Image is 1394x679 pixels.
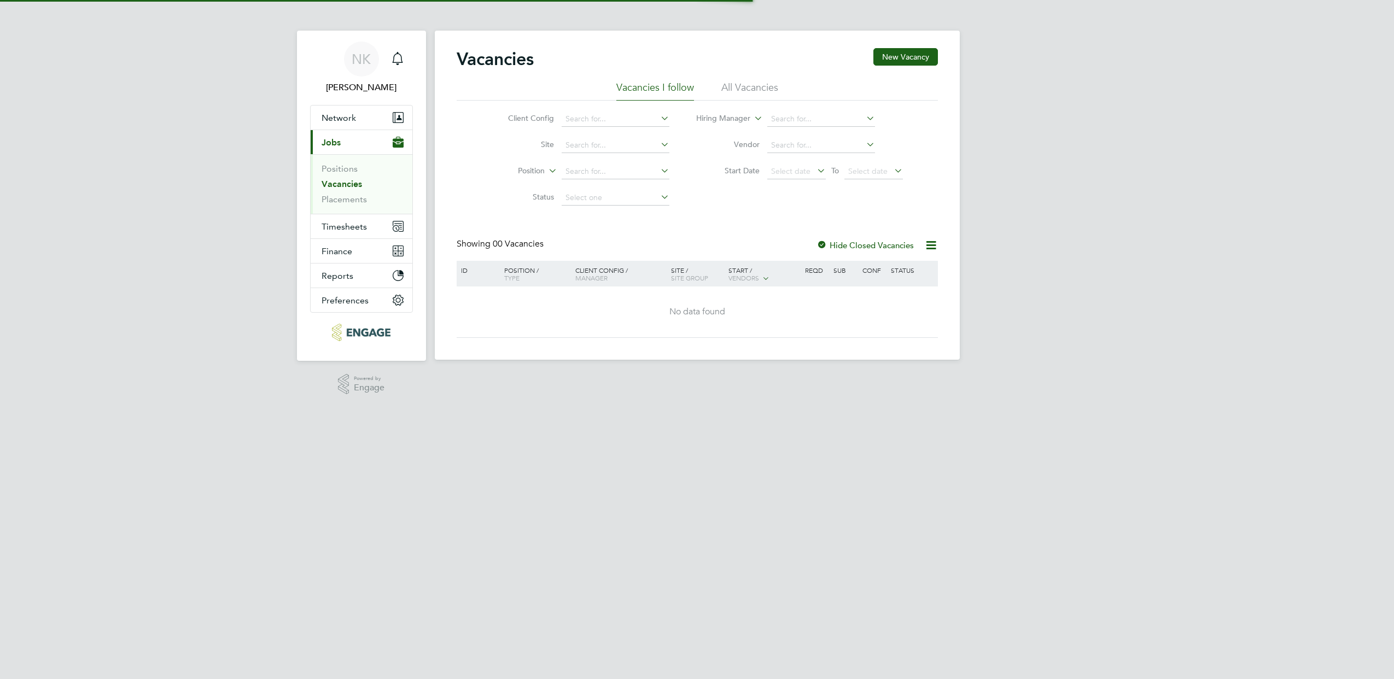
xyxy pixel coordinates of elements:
[311,106,412,130] button: Network
[767,138,875,153] input: Search for...
[816,240,914,250] label: Hide Closed Vacancies
[457,48,534,70] h2: Vacancies
[697,139,760,149] label: Vendor
[311,264,412,288] button: Reports
[491,192,554,202] label: Status
[310,324,413,341] a: Go to home page
[831,261,859,279] div: Sub
[562,164,669,179] input: Search for...
[354,374,384,383] span: Powered by
[562,190,669,206] input: Select one
[310,42,413,94] a: NK[PERSON_NAME]
[562,112,669,127] input: Search for...
[697,166,760,175] label: Start Date
[802,261,831,279] div: Reqd
[338,374,384,395] a: Powered byEngage
[458,261,497,279] div: ID
[496,261,573,287] div: Position /
[767,112,875,127] input: Search for...
[311,154,412,214] div: Jobs
[311,239,412,263] button: Finance
[687,113,750,124] label: Hiring Manager
[311,288,412,312] button: Preferences
[352,52,371,66] span: NK
[491,113,554,123] label: Client Config
[322,295,369,306] span: Preferences
[848,166,888,176] span: Select date
[322,163,358,174] a: Positions
[575,273,608,282] span: Manager
[332,324,390,341] img: konnectrecruit-logo-retina.png
[482,166,545,177] label: Position
[728,273,759,282] span: Vendors
[504,273,520,282] span: Type
[458,306,936,318] div: No data found
[616,81,694,101] li: Vacancies I follow
[573,261,668,287] div: Client Config /
[322,221,367,232] span: Timesheets
[354,383,384,393] span: Engage
[668,261,726,287] div: Site /
[828,163,842,178] span: To
[322,246,352,256] span: Finance
[873,48,938,66] button: New Vacancy
[297,31,426,361] nav: Main navigation
[311,214,412,238] button: Timesheets
[671,273,708,282] span: Site Group
[491,139,554,149] label: Site
[322,137,341,148] span: Jobs
[310,81,413,94] span: Nicola Kelly
[562,138,669,153] input: Search for...
[322,194,367,204] a: Placements
[888,261,936,279] div: Status
[493,238,544,249] span: 00 Vacancies
[771,166,810,176] span: Select date
[322,179,362,189] a: Vacancies
[322,113,356,123] span: Network
[726,261,802,288] div: Start /
[322,271,353,281] span: Reports
[860,261,888,279] div: Conf
[721,81,778,101] li: All Vacancies
[311,130,412,154] button: Jobs
[457,238,546,250] div: Showing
